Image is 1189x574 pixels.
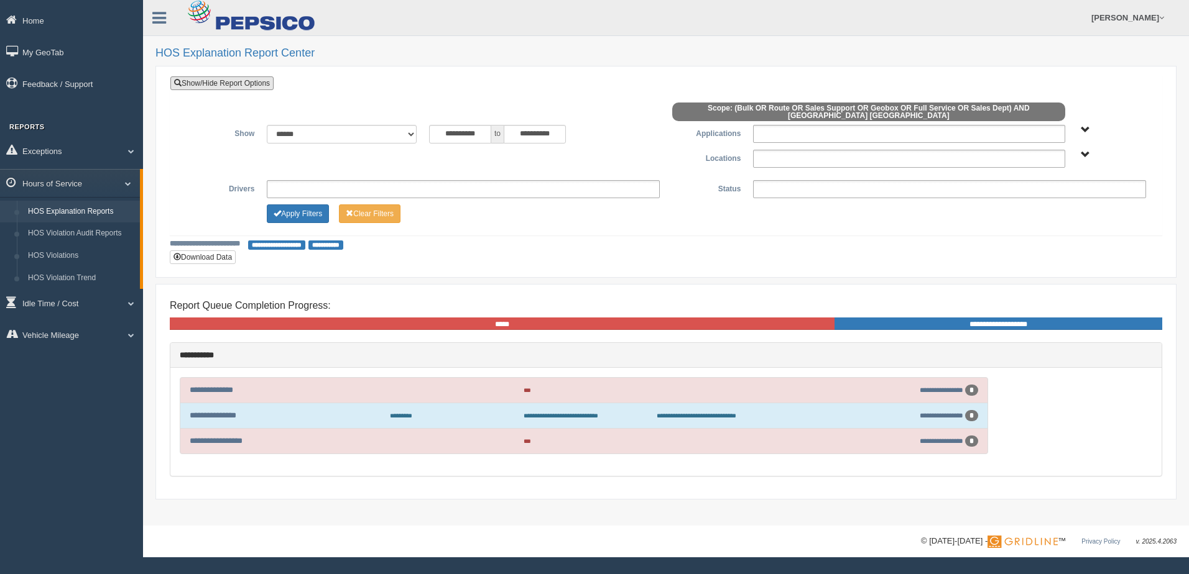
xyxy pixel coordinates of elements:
a: HOS Violations [22,245,140,267]
div: © [DATE]-[DATE] - ™ [921,535,1177,548]
span: to [491,125,504,143]
a: Privacy Policy [1081,538,1120,545]
a: HOS Violation Trend [22,267,140,289]
button: Download Data [170,250,236,264]
label: Status [666,180,747,195]
button: Change Filter Options [267,204,329,223]
button: Change Filter Options [339,204,400,223]
a: Show/Hide Report Options [170,76,274,90]
h4: Report Queue Completion Progress: [170,300,1162,311]
label: Show [180,125,261,140]
a: HOS Violation Audit Reports [22,222,140,245]
label: Applications [666,125,747,140]
img: Gridline [988,535,1058,548]
span: v. 2025.4.2063 [1136,538,1177,545]
label: Locations [666,150,747,165]
span: Scope: (Bulk OR Route OR Sales Support OR Geobox OR Full Service OR Sales Dept) AND [GEOGRAPHIC_D... [672,102,1065,121]
h2: HOS Explanation Report Center [155,47,1177,60]
a: HOS Explanation Reports [22,201,140,223]
label: Drivers [180,180,261,195]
